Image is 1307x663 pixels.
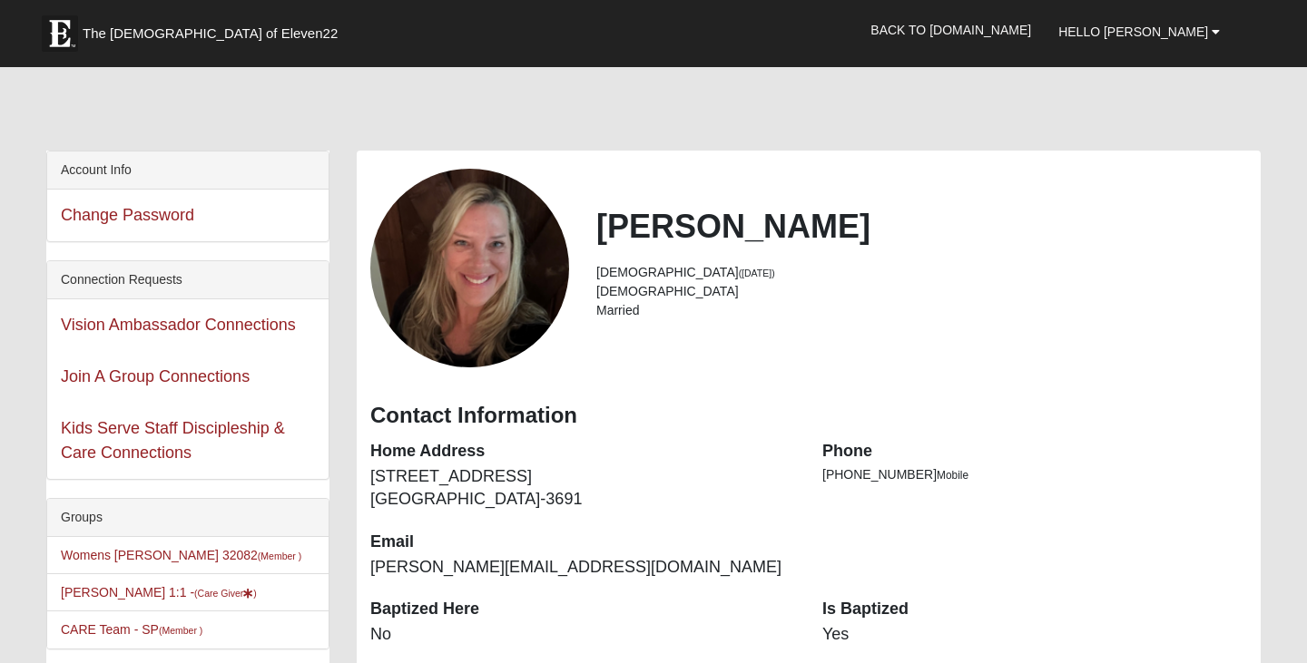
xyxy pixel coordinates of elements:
[61,206,194,224] a: Change Password
[61,585,257,600] a: [PERSON_NAME] 1:1 -(Care Giver)
[370,465,795,512] dd: [STREET_ADDRESS] [GEOGRAPHIC_DATA]-3691
[857,7,1045,53] a: Back to [DOMAIN_NAME]
[1058,24,1208,39] span: Hello [PERSON_NAME]
[1045,9,1233,54] a: Hello [PERSON_NAME]
[370,556,795,580] dd: [PERSON_NAME][EMAIL_ADDRESS][DOMAIN_NAME]
[33,6,396,52] a: The [DEMOGRAPHIC_DATA] of Eleven22
[61,548,301,562] a: Womens [PERSON_NAME] 32082(Member )
[370,169,569,367] a: View Fullsize Photo
[258,551,301,561] small: (Member )
[47,151,329,190] div: Account Info
[61,367,250,385] a: Join A Group Connections
[61,419,285,462] a: Kids Serve Staff Discipleship & Care Connections
[159,625,202,636] small: (Member )
[822,598,1247,621] dt: Is Baptized
[370,531,795,554] dt: Email
[194,588,257,599] small: (Care Giver )
[596,282,1247,301] li: [DEMOGRAPHIC_DATA]
[596,207,1247,246] h2: [PERSON_NAME]
[61,316,296,334] a: Vision Ambassador Connections
[61,622,202,637] a: CARE Team - SP(Member )
[370,623,795,647] dd: No
[822,465,1247,484] li: [PHONE_NUMBER]
[596,301,1247,320] li: Married
[739,268,775,278] small: ([DATE])
[47,261,329,299] div: Connection Requests
[370,598,795,621] dt: Baptized Here
[42,15,78,52] img: Eleven22 logo
[822,623,1247,647] dd: Yes
[83,24,338,43] span: The [DEMOGRAPHIC_DATA] of Eleven22
[370,403,1247,429] h3: Contact Information
[937,469,968,482] span: Mobile
[47,499,329,537] div: Groups
[822,440,1247,463] dt: Phone
[370,440,795,463] dt: Home Address
[596,263,1247,282] li: [DEMOGRAPHIC_DATA]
